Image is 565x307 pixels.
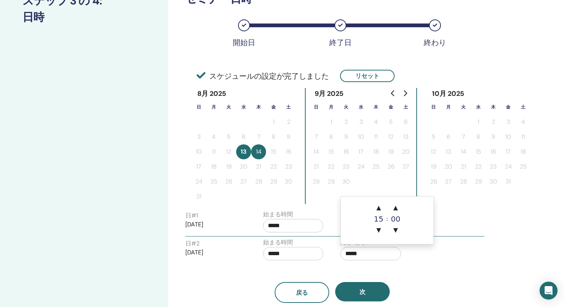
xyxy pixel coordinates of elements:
[324,144,339,159] button: 15
[251,129,266,144] button: 7
[501,115,516,129] button: 3
[368,144,383,159] button: 18
[353,100,368,115] th: 水曜日
[339,115,353,129] button: 2
[221,129,236,144] button: 5
[398,115,413,129] button: 6
[185,211,198,220] label: 日 # 1
[324,159,339,174] button: 22
[398,100,413,115] th: 土曜日
[486,129,501,144] button: 9
[275,282,329,303] button: 戻る
[339,174,353,189] button: 30
[471,100,486,115] th: 水曜日
[185,239,200,248] label: 日 # 2
[340,70,395,82] button: リセット
[486,100,501,115] th: 木曜日
[368,159,383,174] button: 25
[368,115,383,129] button: 4
[251,144,266,159] button: 14
[225,38,263,47] div: 開始日
[398,144,413,159] button: 20
[516,159,531,174] button: 25
[281,159,296,174] button: 23
[353,144,368,159] button: 17
[251,174,266,189] button: 28
[339,100,353,115] th: 火曜日
[486,144,501,159] button: 16
[456,159,471,174] button: 21
[486,115,501,129] button: 2
[236,174,251,189] button: 27
[236,100,251,115] th: 水曜日
[206,100,221,115] th: 月曜日
[221,159,236,174] button: 19
[359,288,365,296] span: 次
[281,100,296,115] th: 土曜日
[324,100,339,115] th: 月曜日
[383,159,398,174] button: 26
[206,159,221,174] button: 18
[456,174,471,189] button: 28
[383,144,398,159] button: 19
[426,159,441,174] button: 19
[516,115,531,129] button: 4
[236,144,251,159] button: 13
[399,86,411,101] button: Go to next month
[501,174,516,189] button: 31
[398,159,413,174] button: 27
[388,223,403,238] span: ▼
[266,100,281,115] th: 金曜日
[501,144,516,159] button: 17
[281,174,296,189] button: 30
[416,38,454,47] div: 終わり
[296,289,308,297] span: 戻る
[441,129,456,144] button: 6
[398,129,413,144] button: 13
[441,174,456,189] button: 27
[441,159,456,174] button: 20
[266,174,281,189] button: 29
[388,215,403,223] div: 00
[322,38,359,47] div: 終了日
[456,100,471,115] th: 火曜日
[383,115,398,129] button: 5
[335,282,390,301] button: 次
[185,220,246,229] p: [DATE]
[353,129,368,144] button: 10
[191,100,206,115] th: 日曜日
[191,88,232,100] div: 8月 2025
[388,200,403,215] span: ▲
[456,144,471,159] button: 14
[516,100,531,115] th: 土曜日
[353,159,368,174] button: 24
[339,144,353,159] button: 16
[22,10,146,24] h3: 日時
[236,159,251,174] button: 20
[206,129,221,144] button: 4
[383,129,398,144] button: 12
[221,144,236,159] button: 12
[324,129,339,144] button: 8
[281,129,296,144] button: 9
[486,174,501,189] button: 30
[371,223,386,238] span: ▼
[197,71,329,82] span: スケジュールの設定が完了しました
[185,248,246,257] p: [DATE]
[309,144,324,159] button: 14
[426,144,441,159] button: 12
[191,129,206,144] button: 3
[221,100,236,115] th: 火曜日
[266,115,281,129] button: 1
[471,144,486,159] button: 15
[471,174,486,189] button: 29
[441,144,456,159] button: 13
[281,144,296,159] button: 16
[191,174,206,189] button: 24
[263,210,293,219] label: 始まる時間
[309,159,324,174] button: 21
[501,129,516,144] button: 10
[540,282,558,300] div: Open Intercom Messenger
[426,174,441,189] button: 26
[441,100,456,115] th: 月曜日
